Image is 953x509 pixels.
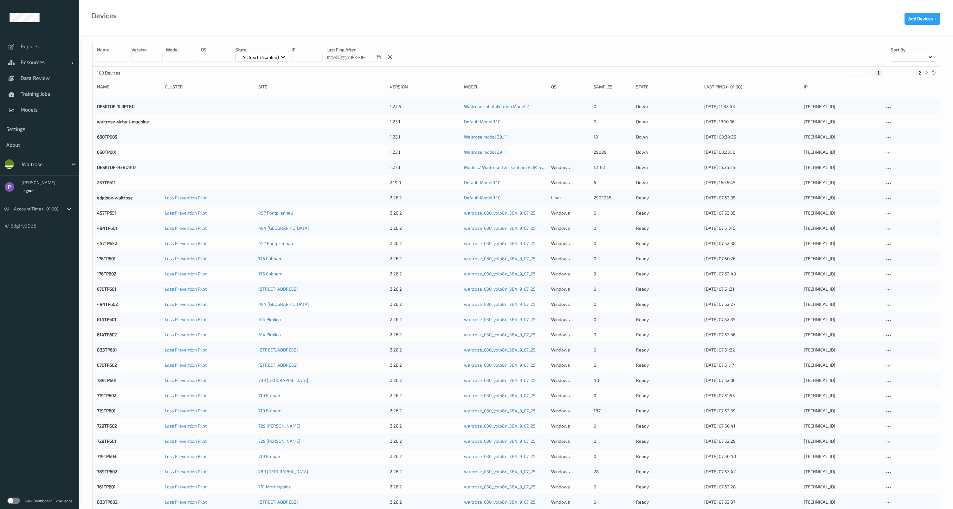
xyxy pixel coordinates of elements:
[97,164,136,170] a: DESKTOP-H38O91D
[97,423,117,428] a: 729TP602
[464,362,536,368] a: waitrose_030_yolo8n_384_9_07_25
[165,301,207,307] a: Loss Prevention Pilot
[390,362,460,368] div: 2.26.2
[594,484,632,490] div: 0
[804,362,880,368] div: [TECHNICAL_ID]
[165,225,207,231] a: Loss Prevention Pilot
[464,210,536,216] a: waitrose_030_yolo8n_384_9_07_25
[636,301,699,307] p: ready
[390,332,460,338] div: 2.26.2
[464,225,536,231] a: waitrose_030_yolo8n_384_9_07_25
[390,134,460,140] div: 1.23.1
[97,195,133,200] a: edgibox-waitrose
[390,347,460,353] div: 2.26.2
[636,225,699,231] p: ready
[132,47,163,53] p: version
[165,393,207,398] a: Loss Prevention Pilot
[165,408,207,413] a: Loss Prevention Pilot
[166,47,197,53] p: model
[97,393,116,398] a: 719TP602
[704,484,800,490] div: [DATE] 07:52:28
[390,195,460,201] div: 2.26.2
[201,47,232,53] p: OS
[97,149,117,155] a: 660TP001
[97,134,117,139] a: 660TP005
[464,301,536,307] a: waitrose_030_yolo8n_384_9_07_25
[97,362,117,368] a: 670TP602
[804,301,880,307] div: [TECHNICAL_ID]
[390,179,460,186] div: 2.19.0
[804,210,880,216] div: [TECHNICAL_ID]
[636,271,699,277] p: ready
[804,179,880,186] div: [TECHNICAL_ID]
[165,286,207,292] a: Loss Prevention Pilot
[594,392,632,399] div: 0
[804,392,880,399] div: [TECHNICAL_ID]
[804,423,880,429] div: [TECHNICAL_ID]
[804,164,880,171] div: [TECHNICAL_ID]
[97,301,118,307] a: 494TP602
[551,195,589,201] p: linux
[594,103,632,110] div: 0
[594,255,632,262] div: 0
[464,469,536,474] a: waitrose_030_yolo8n_384_9_07_25
[390,240,460,247] div: 2.26.2
[804,408,880,414] div: [TECHNICAL_ID]
[551,164,589,171] p: windows
[258,469,308,474] a: 789 [GEOGRAPHIC_DATA]
[594,286,632,292] div: 0
[594,362,632,368] div: 0
[165,499,207,505] a: Loss Prevention Pilot
[464,134,508,139] a: Waitrose model 29_11
[636,240,699,247] p: ready
[551,286,589,292] p: windows
[165,256,207,261] a: Loss Prevention Pilot
[636,392,699,399] p: ready
[636,468,699,475] p: ready
[258,301,309,307] a: 494 [GEOGRAPHIC_DATA]
[165,484,207,489] a: Loss Prevention Pilot
[551,468,589,475] p: windows
[704,210,800,216] div: [DATE] 07:52:35
[594,210,632,216] div: 0
[390,164,460,171] div: 1.23.1
[636,484,699,490] p: ready
[594,499,632,505] div: 0
[390,423,460,429] div: 2.26.2
[551,423,589,429] p: windows
[464,423,536,428] a: waitrose_030_yolo8n_384_9_07_25
[804,286,880,292] div: [TECHNICAL_ID]
[704,103,800,110] div: [DATE] 11:32:43
[258,256,282,261] a: 176 Cobham
[704,362,800,368] div: [DATE] 07:51:17
[165,347,207,352] a: Loss Prevention Pilot
[594,119,632,125] div: 0
[97,408,116,413] a: 719TP601
[464,180,500,185] a: Default Model 1.10
[258,210,293,216] a: 457 Pontprennau
[165,362,207,368] a: Loss Prevention Pilot
[551,453,589,460] p: windows
[390,119,460,125] div: 1.23.1
[551,255,589,262] p: windows
[636,84,699,90] div: State
[390,438,460,444] div: 2.26.2
[636,438,699,444] p: ready
[804,499,880,505] div: [TECHNICAL_ID]
[636,499,699,505] p: ready
[551,210,589,216] p: windows
[594,149,632,155] div: 29089
[326,47,382,53] p: Last Ping After
[704,332,800,338] div: [DATE] 07:52:36
[636,316,699,323] p: ready
[464,377,536,383] a: waitrose_030_yolo8n_384_9_07_25
[594,84,632,90] div: Samples
[636,149,699,155] p: down
[464,195,500,200] a: Default Model 1.10
[97,70,145,76] p: 100 Devices
[594,225,632,231] div: 0
[390,286,460,292] div: 2.26.2
[636,408,699,414] p: ready
[551,225,589,231] p: windows
[551,271,589,277] p: windows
